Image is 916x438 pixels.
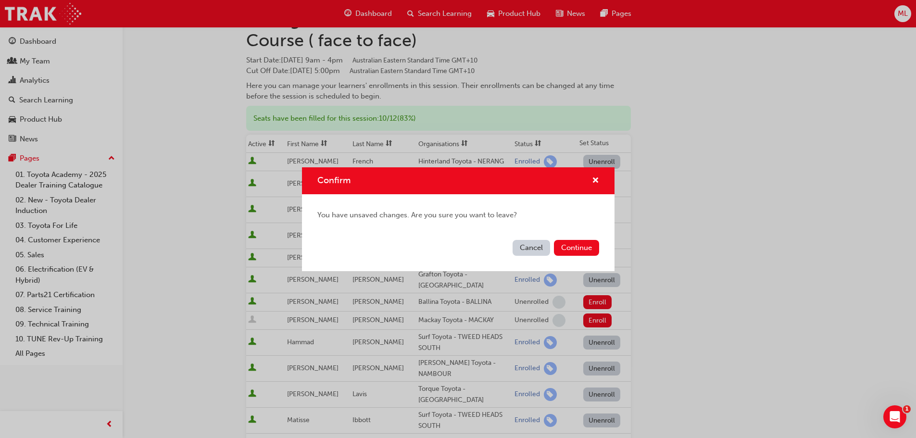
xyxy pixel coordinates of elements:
button: cross-icon [592,175,599,187]
button: Cancel [513,240,550,256]
span: cross-icon [592,177,599,186]
div: Confirm [302,167,615,271]
iframe: Intercom live chat [883,405,906,428]
span: 1 [903,405,911,413]
button: Continue [554,240,599,256]
div: You have unsaved changes. Are you sure you want to leave? [302,194,615,236]
span: Confirm [317,175,351,186]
